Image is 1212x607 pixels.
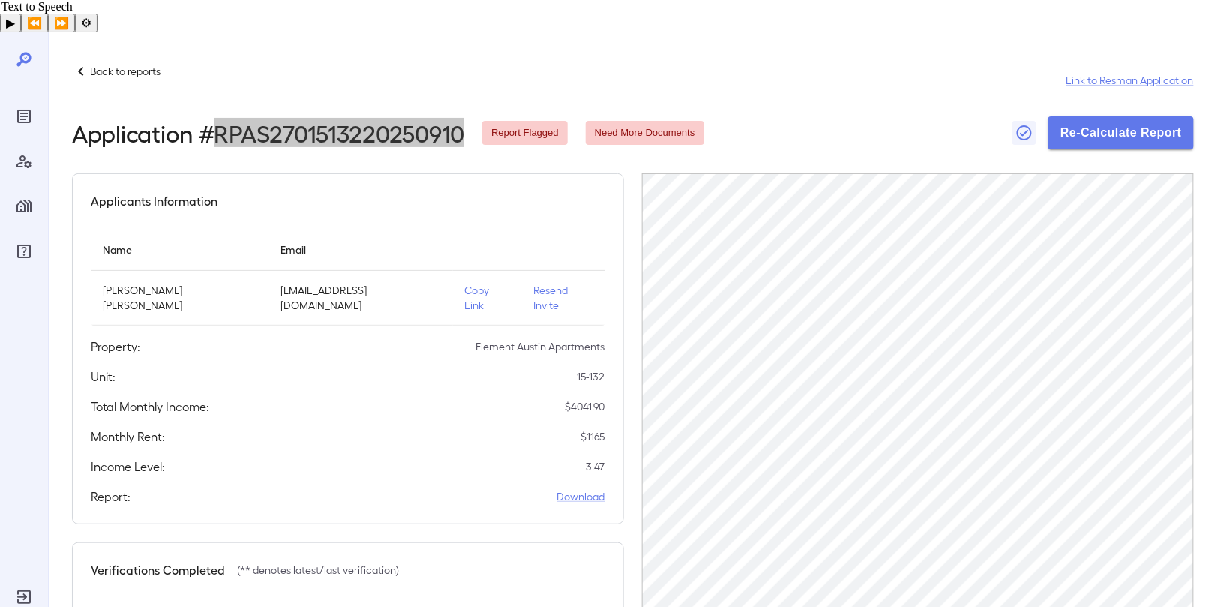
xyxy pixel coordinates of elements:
h5: Property: [91,338,140,356]
span: Need More Documents [586,126,704,140]
table: simple table [91,228,605,326]
h5: Monthly Rent: [91,428,165,446]
p: $ 1165 [581,429,605,444]
div: Manage Properties [12,194,36,218]
h5: Verifications Completed [91,561,225,579]
button: Close Report [1012,121,1036,145]
h5: Applicants Information [91,192,217,210]
p: Resend Invite [533,283,593,313]
div: Manage Users [12,149,36,173]
p: [PERSON_NAME] [PERSON_NAME] [103,283,256,313]
p: 3.47 [586,459,605,474]
button: Re-Calculate Report [1048,116,1194,149]
span: Report Flagged [482,126,568,140]
h5: Report: [91,488,130,506]
p: Back to reports [90,64,160,79]
button: Settings [75,14,97,32]
th: Name [91,228,268,271]
p: Element Austin Apartments [476,339,605,354]
p: (** denotes latest/last verification) [237,563,399,578]
p: 15-132 [577,369,605,384]
p: $ 4041.90 [565,399,605,414]
div: FAQ [12,239,36,263]
a: Link to Resman Application [1066,73,1194,88]
button: Previous [21,14,48,32]
a: Download [557,489,605,504]
h5: Total Monthly Income: [91,398,209,416]
h5: Income Level: [91,458,165,476]
button: Forward [48,14,75,32]
th: Email [268,228,452,271]
h2: Application # RPAS2701513220250910 [72,119,464,146]
h5: Unit: [91,368,115,386]
div: Reports [12,104,36,128]
p: [EMAIL_ADDRESS][DOMAIN_NAME] [280,283,440,313]
p: Copy Link [465,283,509,313]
